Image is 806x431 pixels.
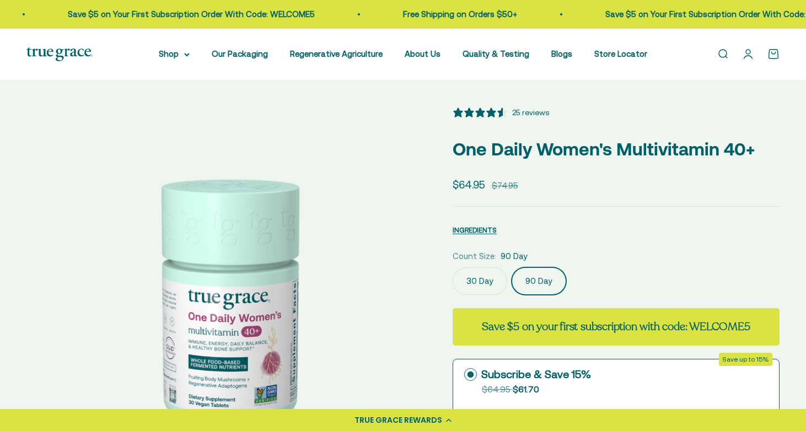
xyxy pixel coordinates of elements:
[159,47,190,61] summary: Shop
[492,179,518,192] compare-at-price: $74.95
[453,135,780,163] p: One Daily Women's Multivitamin 40+
[512,106,549,118] div: 25 reviews
[463,49,529,58] a: Quality & Testing
[453,106,549,118] button: 4.6 stars, 25 ratings
[391,9,505,19] a: Free Shipping on Orders $50+
[354,414,442,426] div: TRUE GRACE REWARDS
[551,49,572,58] a: Blogs
[453,250,496,263] legend: Count Size:
[453,176,485,193] sale-price: $64.95
[56,8,303,21] p: Save $5 on Your First Subscription Order With Code: WELCOME5
[290,49,383,58] a: Regenerative Agriculture
[453,226,497,234] span: INGREDIENTS
[594,49,647,58] a: Store Locator
[405,49,440,58] a: About Us
[501,250,528,263] span: 90 Day
[482,319,750,334] strong: Save $5 on your first subscription with code: WELCOME5
[212,49,268,58] a: Our Packaging
[453,223,497,236] button: INGREDIENTS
